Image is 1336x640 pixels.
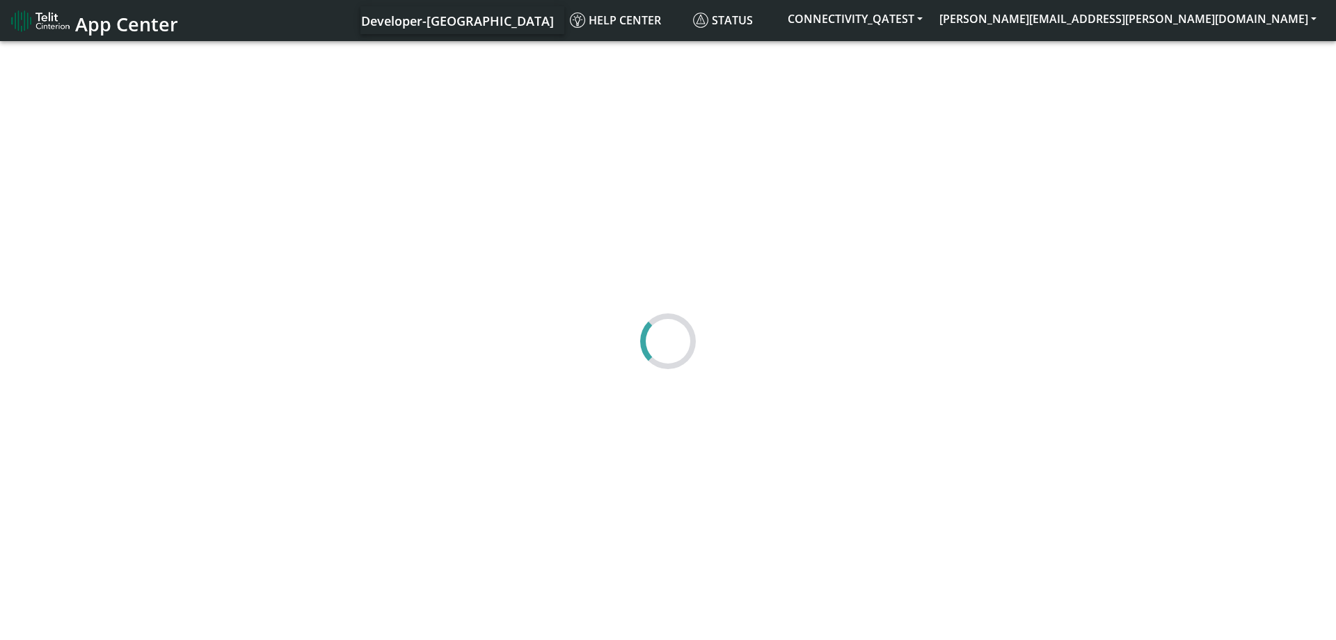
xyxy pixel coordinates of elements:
a: Your current platform instance [360,6,553,34]
span: App Center [75,11,178,37]
span: Help center [570,13,661,28]
a: Help center [564,6,687,34]
img: status.svg [693,13,708,28]
img: logo-telit-cinterion-gw-new.png [11,10,70,32]
img: knowledge.svg [570,13,585,28]
a: App Center [11,6,176,36]
button: [PERSON_NAME][EMAIL_ADDRESS][PERSON_NAME][DOMAIN_NAME] [931,6,1325,31]
a: Status [687,6,779,34]
span: Status [693,13,753,28]
button: CONNECTIVITY_QATEST [779,6,931,31]
span: Developer-[GEOGRAPHIC_DATA] [361,13,554,29]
